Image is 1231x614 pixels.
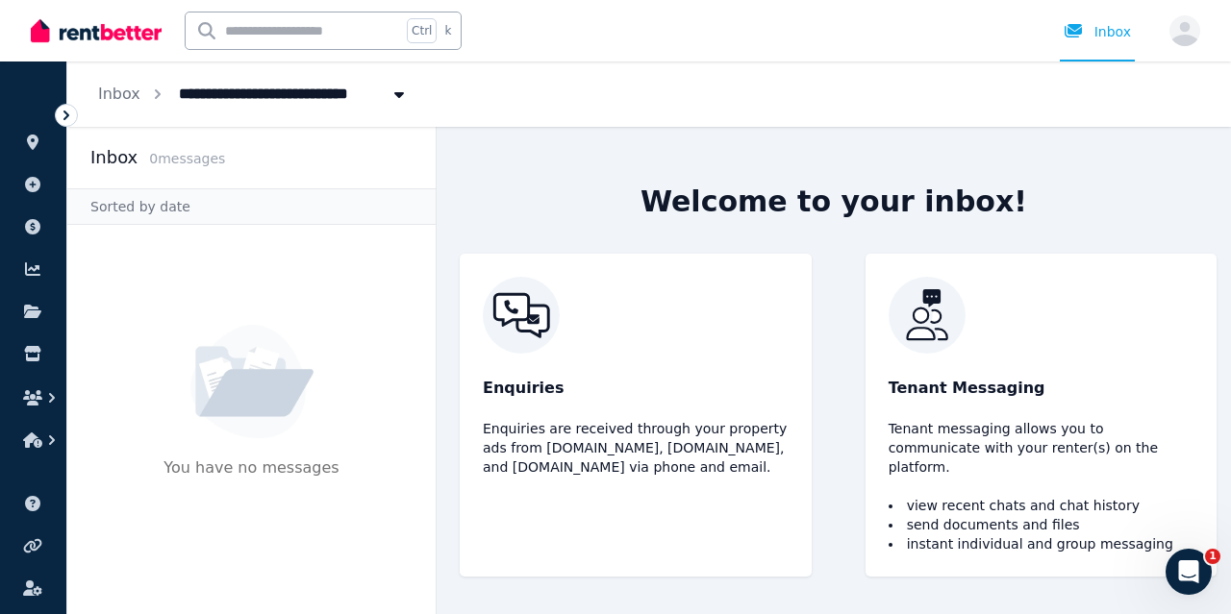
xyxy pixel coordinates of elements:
li: view recent chats and chat history [889,496,1194,515]
div: Sorted by date [67,188,436,225]
img: RentBetter Inbox [483,277,789,354]
img: No Message Available [190,325,314,438]
img: RentBetter Inbox [889,277,1194,354]
iframe: Intercom live chat [1166,549,1212,595]
nav: Breadcrumb [67,61,440,127]
img: RentBetter [31,16,162,45]
li: send documents and files [889,515,1194,534]
p: Enquiries [483,377,789,400]
a: Inbox [98,85,140,103]
h2: Welcome to your inbox! [641,184,1027,219]
span: Ctrl [407,18,437,43]
span: k [444,23,451,38]
h2: Inbox [90,144,138,171]
span: 0 message s [149,151,225,166]
li: instant individual and group messaging [889,534,1194,553]
div: Inbox [1064,22,1131,41]
p: Tenant messaging allows you to communicate with your renter(s) on the platform. [889,419,1194,477]
span: 1 [1205,549,1220,564]
p: Enquiries are received through your property ads from [DOMAIN_NAME], [DOMAIN_NAME], and [DOMAIN_N... [483,419,789,477]
p: You have no messages [163,456,339,514]
span: Tenant Messaging [889,377,1045,400]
